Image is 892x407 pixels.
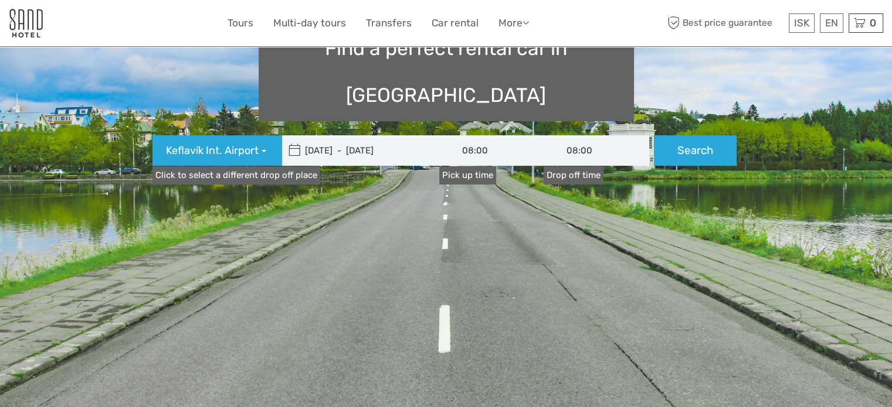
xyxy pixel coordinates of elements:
[282,135,440,166] input: Pick up and drop off date
[16,20,133,30] p: We're away right now. Please check back later!
[273,15,346,32] a: Multi-day tours
[259,22,634,121] h1: Find a perfect rental car in [GEOGRAPHIC_DATA]
[820,13,843,33] div: EN
[544,166,603,184] label: Drop off time
[654,135,737,166] button: Search
[228,15,253,32] a: Tours
[544,135,649,166] input: Drop off time
[166,143,259,159] span: Keflavík Int. Airport
[152,135,282,166] button: Keflavík Int. Airport
[135,18,149,32] button: Open LiveChat chat widget
[439,135,545,166] input: Pick up time
[868,17,878,29] span: 0
[9,9,43,37] img: 186-9edf1c15-b972-4976-af38-d04df2434085_logo_small.jpg
[439,166,496,184] label: Pick up time
[432,15,479,32] a: Car rental
[152,166,320,184] a: Click to select a different drop off place
[664,13,786,33] span: Best price guarantee
[794,17,809,29] span: ISK
[498,15,529,32] a: More
[366,15,412,32] a: Transfers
